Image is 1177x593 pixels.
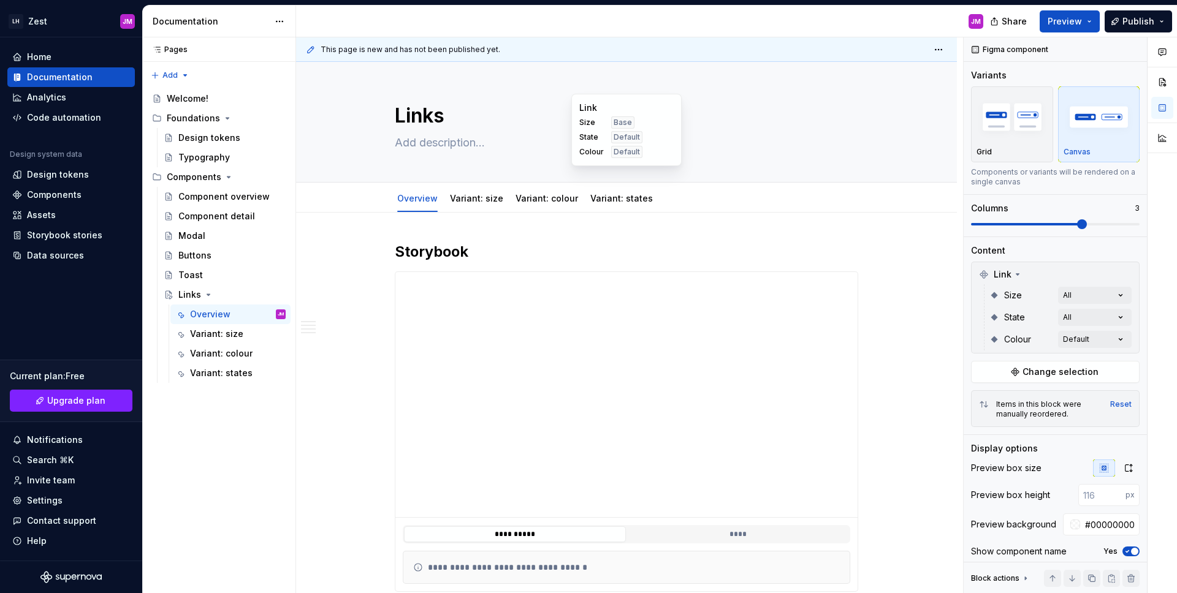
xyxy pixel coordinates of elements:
[40,571,102,583] svg: Supernova Logo
[984,10,1035,32] button: Share
[971,167,1140,187] div: Components or variants will be rendered on a single canvas
[162,70,178,80] span: Add
[27,71,93,83] div: Documentation
[1064,147,1091,157] p: Canvas
[178,269,203,281] div: Toast
[159,265,291,285] a: Toast
[579,118,604,127] span: Size
[971,570,1030,587] div: Block actions
[974,265,1137,284] div: Link
[147,89,291,108] a: Welcome!
[147,89,291,383] div: Page tree
[395,242,858,262] h2: Storybook
[27,168,89,181] div: Design tokens
[7,67,135,87] a: Documentation
[7,88,135,107] a: Analytics
[1105,10,1172,32] button: Publish
[1063,312,1072,322] div: All
[1058,331,1132,348] button: Default
[614,147,640,157] span: Default
[590,193,653,203] a: Variant: states
[971,202,1008,214] div: Columns
[971,86,1053,162] button: placeholderGrid
[1004,333,1031,346] span: Colour
[178,230,205,242] div: Modal
[47,395,105,407] span: Upgrade plan
[153,15,269,28] div: Documentation
[190,308,230,320] div: Overview
[178,289,201,301] div: Links
[170,324,291,344] a: Variant: size
[7,491,135,510] a: Settings
[123,17,132,26] div: JM
[1110,399,1132,409] button: Reset
[1004,311,1025,323] span: State
[971,17,981,26] div: JM
[147,167,291,187] div: Components
[971,361,1140,383] button: Change selection
[10,390,132,412] a: Upgrade plan
[1122,15,1154,28] span: Publish
[977,94,1048,139] img: placeholder
[27,209,56,221] div: Assets
[7,430,135,450] button: Notifications
[971,69,1007,81] div: Variants
[579,102,674,114] div: Link
[190,328,243,340] div: Variant: size
[27,515,96,527] div: Contact support
[579,132,604,142] span: State
[190,367,253,379] div: Variant: states
[7,470,135,490] a: Invite team
[614,118,632,127] span: Base
[971,489,1050,501] div: Preview box height
[28,15,47,28] div: Zest
[2,8,140,34] button: LHZestJM
[147,67,193,84] button: Add
[10,149,82,159] div: Design system data
[392,101,856,130] textarea: Links
[7,531,135,551] button: Help
[1004,289,1022,301] span: Size
[994,268,1011,281] span: Link
[27,229,102,241] div: Storybook stories
[7,165,135,184] a: Design tokens
[585,185,658,211] div: Variant: states
[27,51,51,63] div: Home
[178,210,255,222] div: Component detail
[321,45,500,55] span: This page is new and has not been published yet.
[167,93,208,105] div: Welcome!
[511,185,583,211] div: Variant: colour
[1080,513,1140,535] input: Auto
[27,535,47,547] div: Help
[7,47,135,67] a: Home
[178,191,270,203] div: Component overview
[1063,290,1072,300] div: All
[159,148,291,167] a: Typography
[971,573,1019,583] div: Block actions
[27,249,84,262] div: Data sources
[7,246,135,265] a: Data sources
[10,370,132,382] div: Current plan : Free
[27,454,74,466] div: Search ⌘K
[1103,546,1118,556] label: Yes
[971,442,1038,455] div: Display options
[7,108,135,127] a: Code automation
[159,246,291,265] a: Buttons
[392,185,443,211] div: Overview
[27,111,101,124] div: Code automation
[450,193,503,203] a: Variant: size
[996,399,1103,419] div: Items in this block were manually reordered.
[7,185,135,205] a: Components
[167,171,221,183] div: Components
[7,511,135,531] button: Contact support
[170,304,291,324] a: OverviewJM
[27,474,75,486] div: Invite team
[159,285,291,304] a: Links
[1058,309,1132,326] button: All
[7,450,135,470] button: Search ⌘K
[147,45,188,55] div: Pages
[1126,490,1135,500] p: px
[7,205,135,225] a: Assets
[278,308,284,320] div: JM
